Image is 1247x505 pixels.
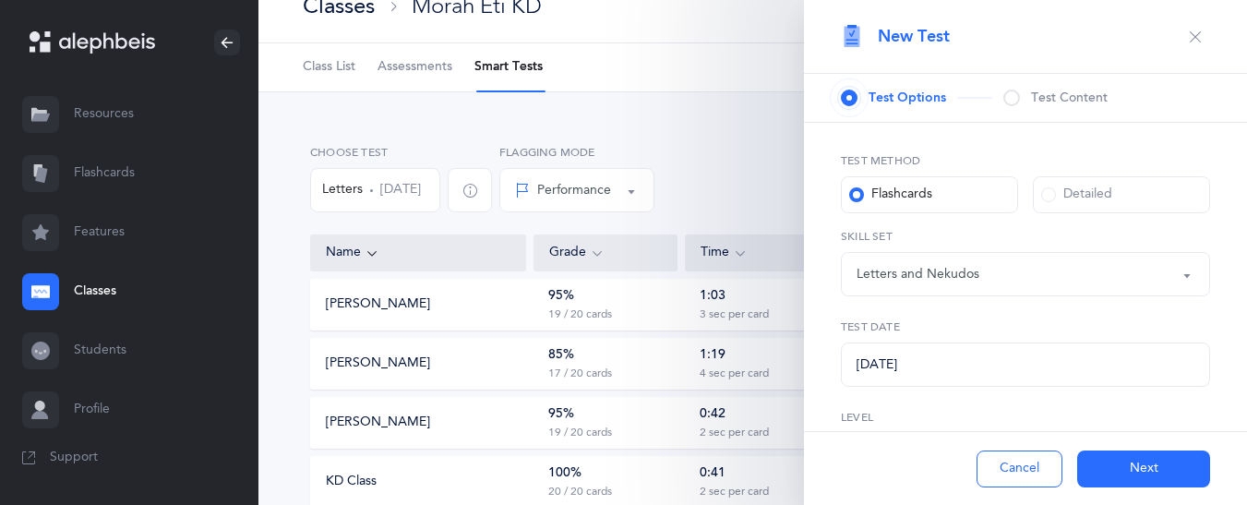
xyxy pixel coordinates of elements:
span: Test Options [869,89,946,107]
span: Letters [322,181,363,199]
button: [PERSON_NAME] [326,414,430,432]
div: 19 / 20 cards [548,426,612,440]
div: 95% [548,287,574,306]
div: 3 sec per card [700,307,769,322]
div: 2 sec per card [700,485,769,499]
div: 1:03 [700,287,725,306]
div: Name [326,243,510,263]
div: 4 sec per card [700,367,769,381]
div: 1:19 [700,346,725,365]
span: Test Content [1031,89,1108,107]
div: 100% [548,464,582,483]
div: 95% [548,405,574,424]
button: Letters and Nekudos [841,252,1210,296]
button: Performance [499,168,654,212]
button: Next [1077,451,1210,487]
button: KD Class [326,473,377,491]
label: Level [841,409,1210,426]
div: Time [701,243,813,263]
span: Class List [303,58,355,77]
div: 17 / 20 cards [548,367,612,381]
label: Test Date [841,319,1210,335]
button: [PERSON_NAME] [326,295,430,314]
label: Skill Set [841,228,1210,245]
div: 85% [548,346,574,365]
div: 0:42 [700,405,725,424]
button: Letters [DATE] [310,168,440,212]
div: Flashcards [849,186,932,204]
label: Choose Test [310,144,440,161]
div: 19 / 20 cards [548,307,612,322]
button: Cancel [977,451,1062,487]
div: Detailed [1041,186,1112,204]
div: Letters and Nekudos [857,265,979,284]
div: Grade [549,243,662,263]
div: 20 / 20 cards [548,485,612,499]
div: 2 sec per card [700,426,769,440]
label: Flagging Mode [499,144,654,161]
span: Support [50,449,98,467]
div: Performance [515,181,611,200]
button: [PERSON_NAME] [326,355,430,373]
label: Test Method [841,152,1210,169]
span: New Test [878,25,950,48]
span: Assessments [378,58,452,77]
div: 0:41 [700,464,725,483]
